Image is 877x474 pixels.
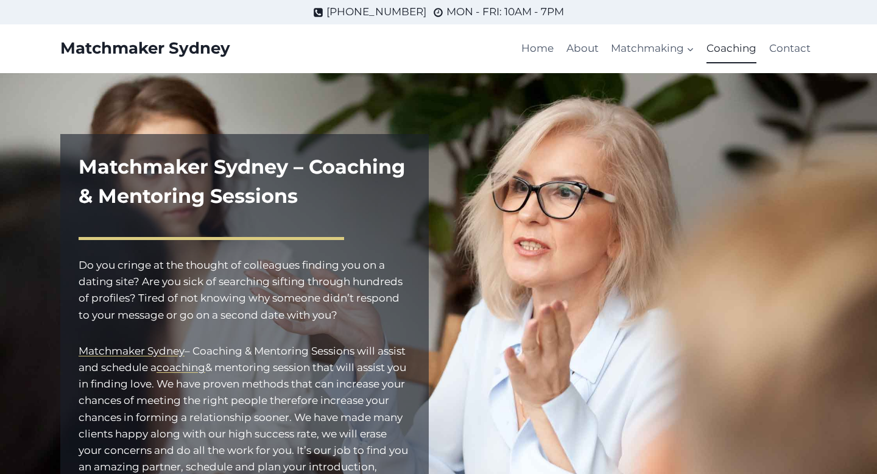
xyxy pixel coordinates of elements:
[79,257,410,324] p: Do you cringe at the thought of colleagues finding you on a dating site? Are you sick of searchin...
[560,34,605,63] a: About
[157,361,205,373] a: coaching
[60,39,230,58] a: Matchmaker Sydney
[515,34,560,63] a: Home
[313,4,426,20] a: [PHONE_NUMBER]
[79,152,410,211] h1: Matchmaker Sydney – Coaching & Mentoring Sessions
[446,4,564,20] span: MON - FRI: 10AM - 7PM
[515,34,817,63] nav: Primary
[79,345,185,357] a: Matchmaker Sydney
[605,34,700,63] a: Matchmaking
[700,34,763,63] a: Coaching
[763,34,817,63] a: Contact
[326,4,426,20] span: [PHONE_NUMBER]
[611,40,694,57] span: Matchmaking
